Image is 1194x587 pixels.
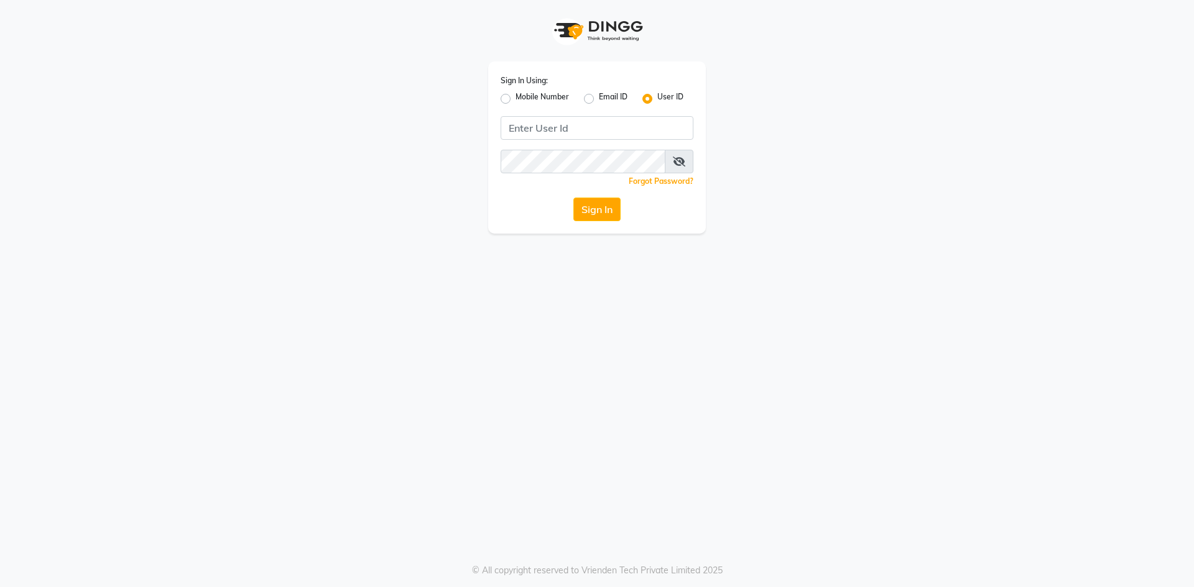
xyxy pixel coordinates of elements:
button: Sign In [573,198,621,221]
input: Username [501,116,693,140]
a: Forgot Password? [629,176,693,186]
label: Sign In Using: [501,75,548,86]
label: Mobile Number [516,91,569,106]
img: logo1.svg [547,12,647,49]
input: Username [501,150,665,173]
label: User ID [657,91,683,106]
label: Email ID [599,91,627,106]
